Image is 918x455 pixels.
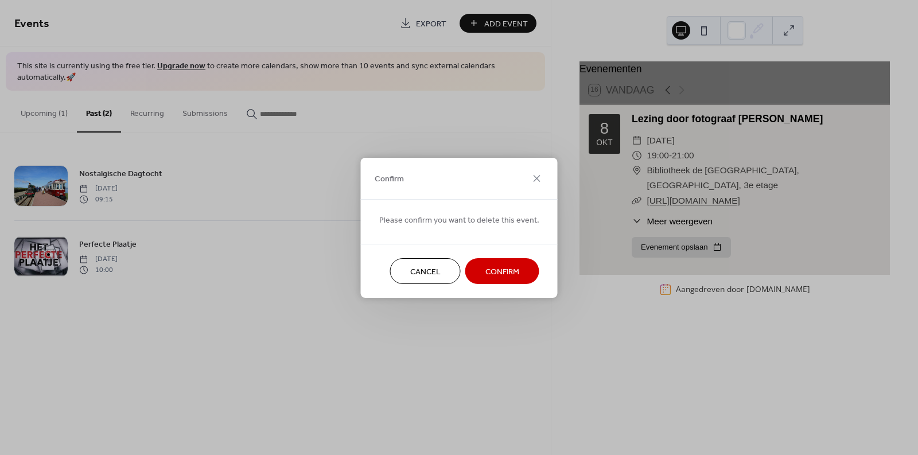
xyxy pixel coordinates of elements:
span: Cancel [410,266,441,278]
button: Confirm [465,258,539,284]
span: Confirm [485,266,519,278]
span: Confirm [375,173,404,185]
button: Cancel [390,258,461,284]
span: Please confirm you want to delete this event. [379,214,539,226]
